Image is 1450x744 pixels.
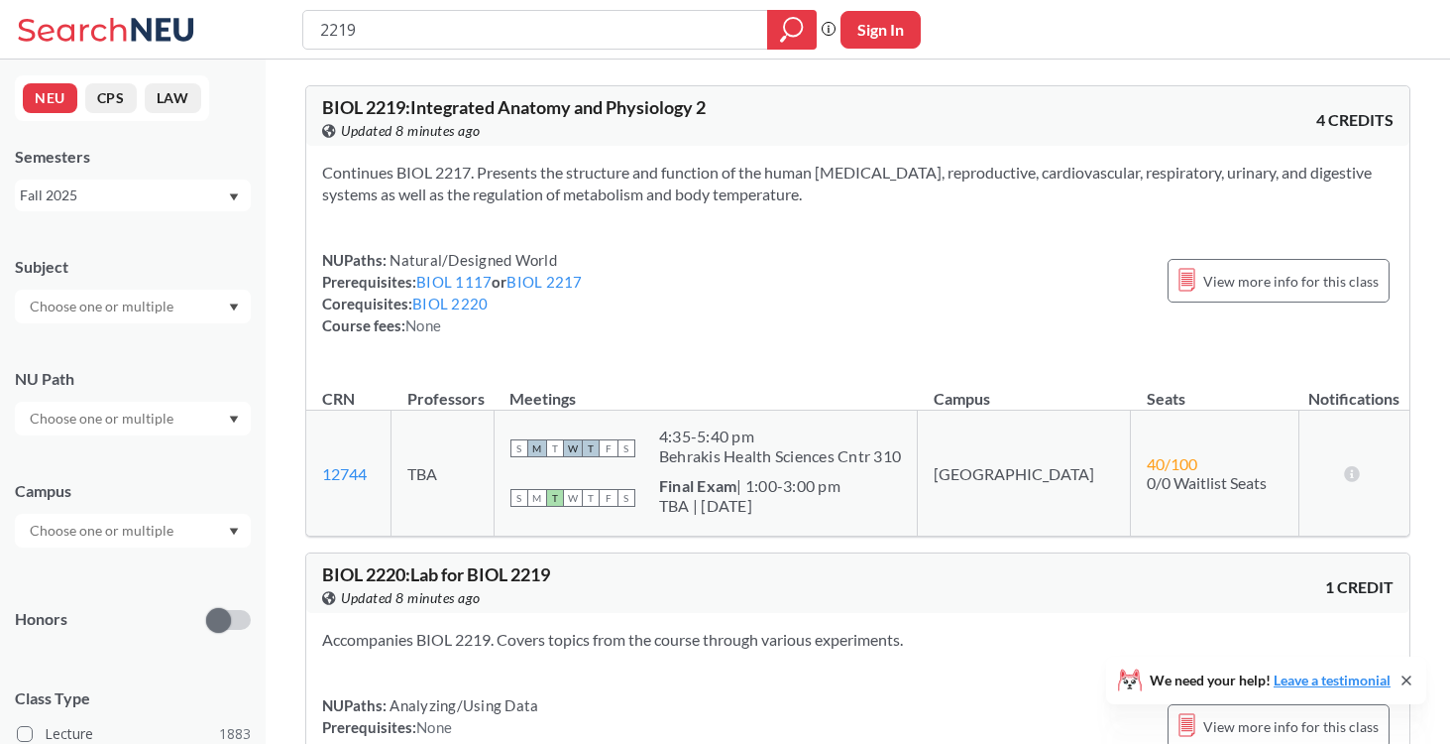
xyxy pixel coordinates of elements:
div: Fall 2025Dropdown arrow [15,180,251,211]
svg: Dropdown arrow [229,528,239,536]
span: M [528,489,546,507]
td: [GEOGRAPHIC_DATA] [918,411,1131,537]
div: magnifying glass [767,10,817,50]
span: Natural/Designed World [387,251,557,269]
svg: magnifying glass [780,16,804,44]
span: 0/0 Waitlist Seats [1147,473,1267,492]
div: Dropdown arrow [15,290,251,323]
button: Sign In [840,11,921,49]
section: Continues BIOL 2217. Presents the structure and function of the human [MEDICAL_DATA], reproductiv... [322,162,1394,205]
span: BIOL 2220 : Lab for BIOL 2219 [322,563,550,585]
span: Analyzing/Using Data [387,696,538,714]
div: Dropdown arrow [15,402,251,435]
th: Meetings [494,368,917,411]
div: Behrakis Health Sciences Cntr 310 [659,446,901,466]
span: T [546,489,564,507]
span: Class Type [15,687,251,709]
div: NUPaths: Prerequisites: or Corequisites: Course fees: [322,249,583,336]
span: 4 CREDITS [1316,109,1394,131]
div: CRN [322,388,355,410]
a: BIOL 2217 [506,273,582,291]
a: BIOL 2220 [412,295,488,312]
span: BIOL 2219 : Integrated Anatomy and Physiology 2 [322,96,706,118]
span: W [564,489,582,507]
div: Semesters [15,146,251,168]
span: M [528,439,546,457]
div: | 1:00-3:00 pm [659,476,840,496]
span: 1 CREDIT [1325,576,1394,598]
div: TBA | [DATE] [659,496,840,516]
th: Seats [1131,368,1299,411]
div: Dropdown arrow [15,514,251,548]
span: W [564,439,582,457]
a: 12744 [322,464,367,483]
th: Professors [391,368,495,411]
div: 4:35 - 5:40 pm [659,427,901,446]
span: None [405,316,441,334]
span: S [617,489,635,507]
div: Campus [15,480,251,502]
section: Accompanies BIOL 2219. Covers topics from the course through various experiments. [322,629,1394,651]
th: Campus [918,368,1131,411]
svg: Dropdown arrow [229,193,239,201]
svg: Dropdown arrow [229,416,239,424]
button: NEU [23,83,77,113]
b: Final Exam [659,476,737,495]
span: 40 / 100 [1147,454,1197,473]
span: Updated 8 minutes ago [341,120,481,142]
p: Honors [15,608,67,631]
button: LAW [145,83,201,113]
span: T [582,489,600,507]
span: T [582,439,600,457]
span: F [600,489,617,507]
th: Notifications [1299,368,1409,411]
button: CPS [85,83,137,113]
span: We need your help! [1150,674,1391,687]
input: Choose one or multiple [20,295,186,318]
input: Choose one or multiple [20,407,186,431]
span: View more info for this class [1203,269,1379,294]
div: Fall 2025 [20,185,227,206]
span: S [510,489,528,507]
a: Leave a testimonial [1274,672,1391,688]
div: NU Path [15,368,251,390]
div: Subject [15,256,251,278]
svg: Dropdown arrow [229,304,239,311]
span: S [617,439,635,457]
input: Class, professor, course number, "phrase" [318,13,753,47]
td: TBA [391,411,495,537]
span: View more info for this class [1203,714,1379,739]
input: Choose one or multiple [20,519,186,543]
span: Updated 8 minutes ago [341,587,481,609]
span: S [510,439,528,457]
a: BIOL 1117 [416,273,492,291]
span: F [600,439,617,457]
span: T [546,439,564,457]
span: None [416,718,452,736]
